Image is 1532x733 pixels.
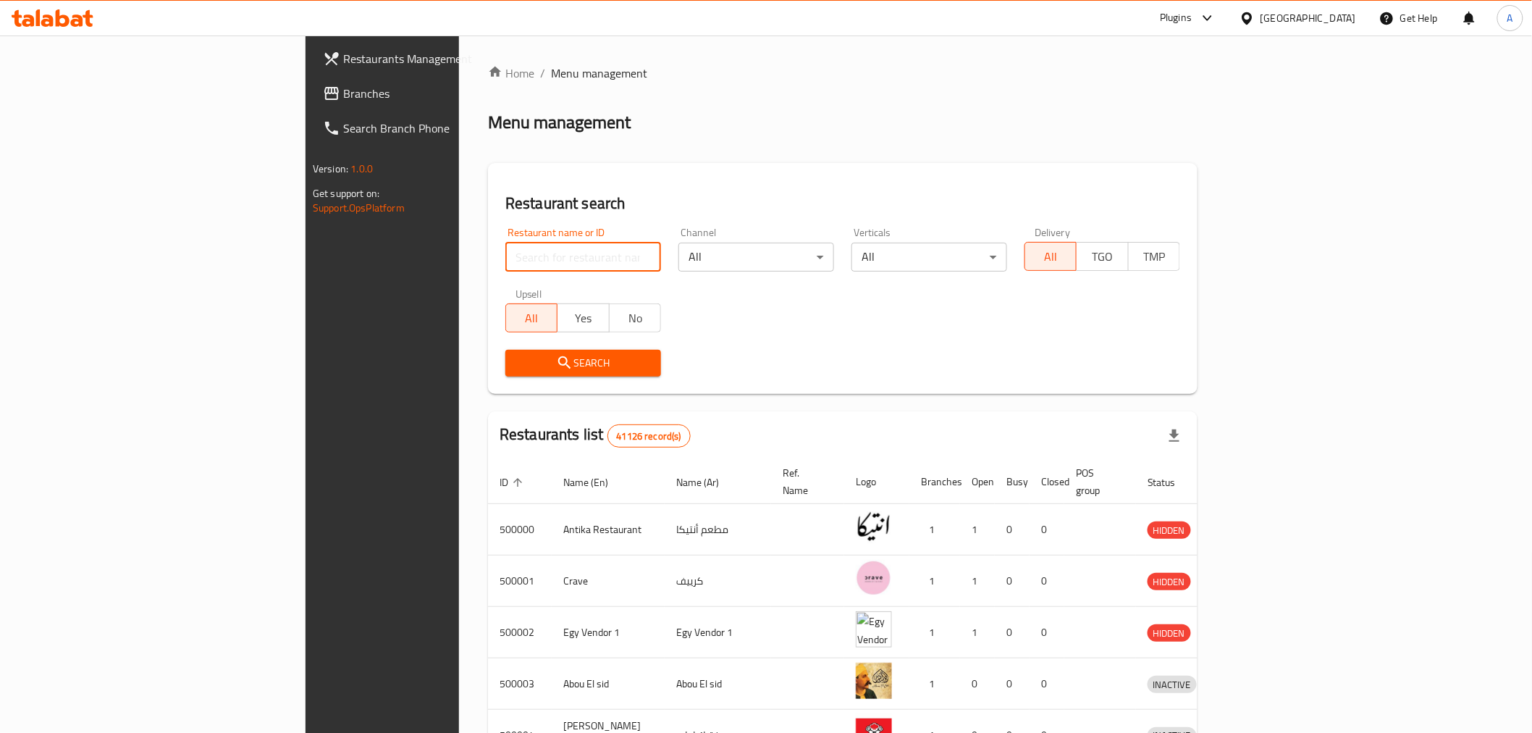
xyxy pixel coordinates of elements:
button: Search [505,350,661,377]
span: A [1507,10,1513,26]
label: Delivery [1035,227,1071,238]
a: Branches [311,76,561,111]
h2: Restaurant search [505,193,1180,214]
div: HIDDEN [1148,522,1191,539]
span: All [1031,246,1071,267]
button: TMP [1128,242,1180,271]
div: Total records count [607,424,691,448]
span: HIDDEN [1148,625,1191,642]
th: Busy [995,460,1030,504]
td: كرييف [665,556,771,607]
button: Yes [557,303,609,332]
span: 1.0.0 [350,159,373,178]
td: Abou El sid [665,658,771,710]
img: Abou El sid [856,663,892,699]
nav: breadcrumb [488,64,1198,82]
span: All [512,308,552,329]
input: Search for restaurant name or ID.. [505,243,661,272]
div: [GEOGRAPHIC_DATA] [1260,10,1356,26]
span: Ref. Name [783,464,827,499]
img: Antika Restaurant [856,508,892,545]
span: INACTIVE [1148,677,1197,693]
span: Name (Ar) [676,474,738,491]
td: 1 [909,607,960,658]
span: Get support on: [313,184,379,203]
td: Antika Restaurant [552,504,665,556]
span: HIDDEN [1148,522,1191,539]
td: 0 [1030,658,1064,710]
td: 1 [960,504,995,556]
span: Name (En) [563,474,627,491]
div: HIDDEN [1148,624,1191,642]
img: Egy Vendor 1 [856,611,892,648]
button: No [609,303,661,332]
h2: Restaurants list [500,424,691,448]
td: 0 [995,607,1030,658]
td: 0 [1030,556,1064,607]
td: 1 [909,504,960,556]
td: 0 [995,504,1030,556]
td: 1 [909,556,960,607]
td: Abou El sid [552,658,665,710]
td: 0 [995,658,1030,710]
span: Search Branch Phone [343,120,550,137]
div: All [851,243,1007,272]
th: Closed [1030,460,1064,504]
span: TGO [1082,246,1122,267]
span: Search [517,354,649,372]
img: Crave [856,560,892,596]
button: TGO [1076,242,1128,271]
th: Logo [844,460,909,504]
button: All [505,303,557,332]
div: Export file [1157,419,1192,453]
td: 1 [960,556,995,607]
a: Support.OpsPlatform [313,198,405,217]
td: 0 [960,658,995,710]
span: 41126 record(s) [608,430,690,443]
span: Status [1148,474,1195,491]
span: HIDDEN [1148,574,1191,590]
td: Egy Vendor 1 [665,607,771,658]
a: Restaurants Management [311,41,561,76]
span: No [615,308,655,329]
td: مطعم أنتيكا [665,504,771,556]
div: Plugins [1160,9,1192,27]
td: Crave [552,556,665,607]
span: Version: [313,159,348,178]
span: Yes [563,308,603,329]
span: ID [500,474,527,491]
span: Branches [343,85,550,102]
span: POS group [1076,464,1119,499]
td: 1 [960,607,995,658]
td: 1 [909,658,960,710]
td: 0 [995,556,1030,607]
a: Search Branch Phone [311,111,561,146]
td: Egy Vendor 1 [552,607,665,658]
td: 0 [1030,504,1064,556]
span: Menu management [551,64,647,82]
th: Open [960,460,995,504]
button: All [1024,242,1077,271]
span: TMP [1135,246,1174,267]
td: 0 [1030,607,1064,658]
span: Restaurants Management [343,50,550,67]
div: All [678,243,834,272]
div: INACTIVE [1148,676,1197,693]
label: Upsell [515,289,542,299]
th: Branches [909,460,960,504]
